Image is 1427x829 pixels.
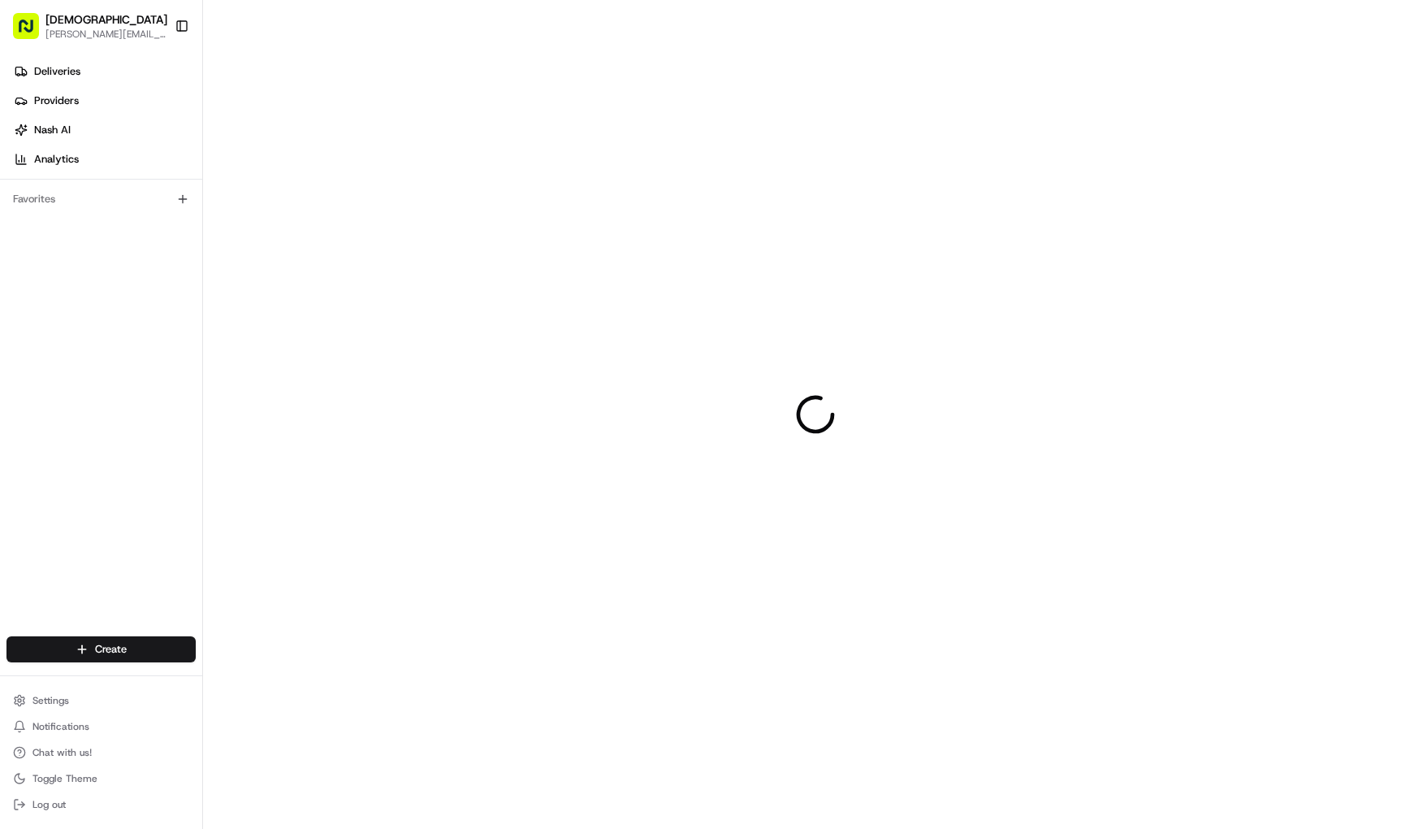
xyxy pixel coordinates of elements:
[95,642,127,657] span: Create
[45,11,167,28] button: [DEMOGRAPHIC_DATA]
[6,715,196,738] button: Notifications
[6,186,196,212] div: Favorites
[6,117,202,143] a: Nash AI
[32,772,97,785] span: Toggle Theme
[6,636,196,662] button: Create
[34,152,79,167] span: Analytics
[6,88,202,114] a: Providers
[6,146,202,172] a: Analytics
[6,7,168,46] button: [DEMOGRAPHIC_DATA][PERSON_NAME][EMAIL_ADDRESS][DOMAIN_NAME]
[34,93,79,108] span: Providers
[45,28,167,41] button: [PERSON_NAME][EMAIL_ADDRESS][DOMAIN_NAME]
[6,741,196,764] button: Chat with us!
[6,59,202,85] a: Deliveries
[6,689,196,712] button: Settings
[32,720,89,733] span: Notifications
[34,64,80,79] span: Deliveries
[34,123,71,137] span: Nash AI
[6,793,196,816] button: Log out
[32,746,92,759] span: Chat with us!
[6,767,196,790] button: Toggle Theme
[32,694,69,707] span: Settings
[32,798,66,811] span: Log out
